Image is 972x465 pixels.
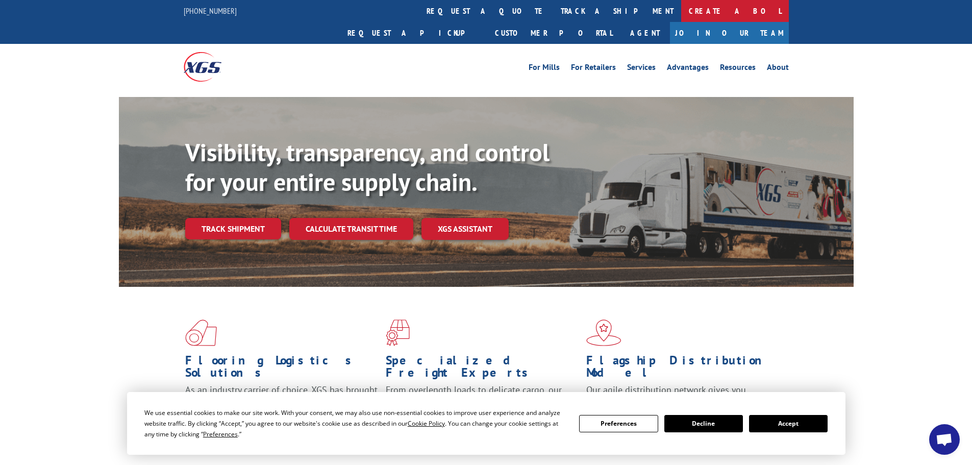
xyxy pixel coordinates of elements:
[185,384,378,420] span: As an industry carrier of choice, XGS has brought innovation and dedication to flooring logistics...
[586,354,779,384] h1: Flagship Distribution Model
[664,415,743,432] button: Decline
[144,407,567,439] div: We use essential cookies to make our site work. With your consent, we may also use non-essential ...
[408,419,445,428] span: Cookie Policy
[667,63,709,75] a: Advantages
[767,63,789,75] a: About
[421,218,509,240] a: XGS ASSISTANT
[340,22,487,44] a: Request a pickup
[579,415,658,432] button: Preferences
[184,6,237,16] a: [PHONE_NUMBER]
[670,22,789,44] a: Join Our Team
[127,392,845,455] div: Cookie Consent Prompt
[627,63,656,75] a: Services
[529,63,560,75] a: For Mills
[185,136,550,198] b: Visibility, transparency, and control for your entire supply chain.
[749,415,828,432] button: Accept
[929,424,960,455] div: Open chat
[720,63,756,75] a: Resources
[185,320,217,346] img: xgs-icon-total-supply-chain-intelligence-red
[203,430,238,438] span: Preferences
[185,218,281,239] a: Track shipment
[386,320,410,346] img: xgs-icon-focused-on-flooring-red
[487,22,620,44] a: Customer Portal
[620,22,670,44] a: Agent
[586,320,621,346] img: xgs-icon-flagship-distribution-model-red
[386,384,579,429] p: From overlength loads to delicate cargo, our experienced staff knows the best way to move your fr...
[386,354,579,384] h1: Specialized Freight Experts
[571,63,616,75] a: For Retailers
[586,384,774,408] span: Our agile distribution network gives you nationwide inventory management on demand.
[185,354,378,384] h1: Flooring Logistics Solutions
[289,218,413,240] a: Calculate transit time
